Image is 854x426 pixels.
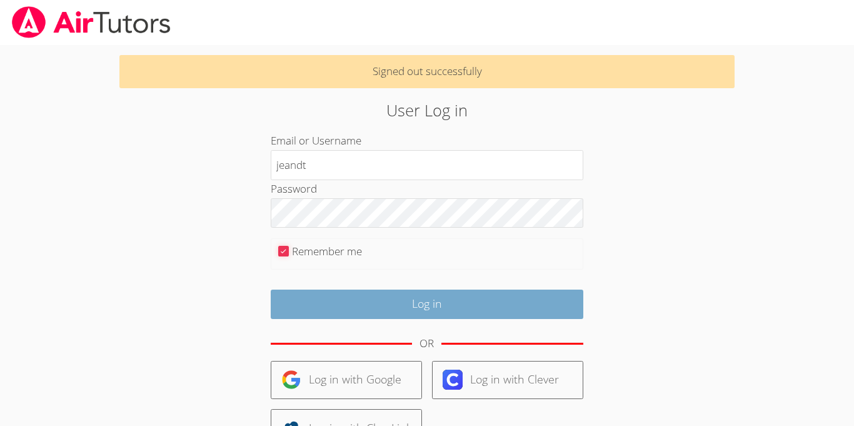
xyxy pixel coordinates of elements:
p: Signed out successfully [119,55,735,88]
h2: User Log in [196,98,658,122]
a: Log in with Google [271,361,422,399]
img: airtutors_banner-c4298cdbf04f3fff15de1276eac7730deb9818008684d7c2e4769d2f7ddbe033.png [11,6,172,38]
input: Log in [271,290,583,319]
div: OR [419,335,434,353]
label: Email or Username [271,133,361,148]
a: Log in with Clever [432,361,583,399]
label: Password [271,181,317,196]
img: google-logo-50288ca7cdecda66e5e0955fdab243c47b7ad437acaf1139b6f446037453330a.svg [281,370,301,390]
label: Remember me [292,244,362,258]
img: clever-logo-6eab21bc6e7a338710f1a6ff85c0baf02591cd810cc4098c63d3a4b26e2feb20.svg [443,370,463,390]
